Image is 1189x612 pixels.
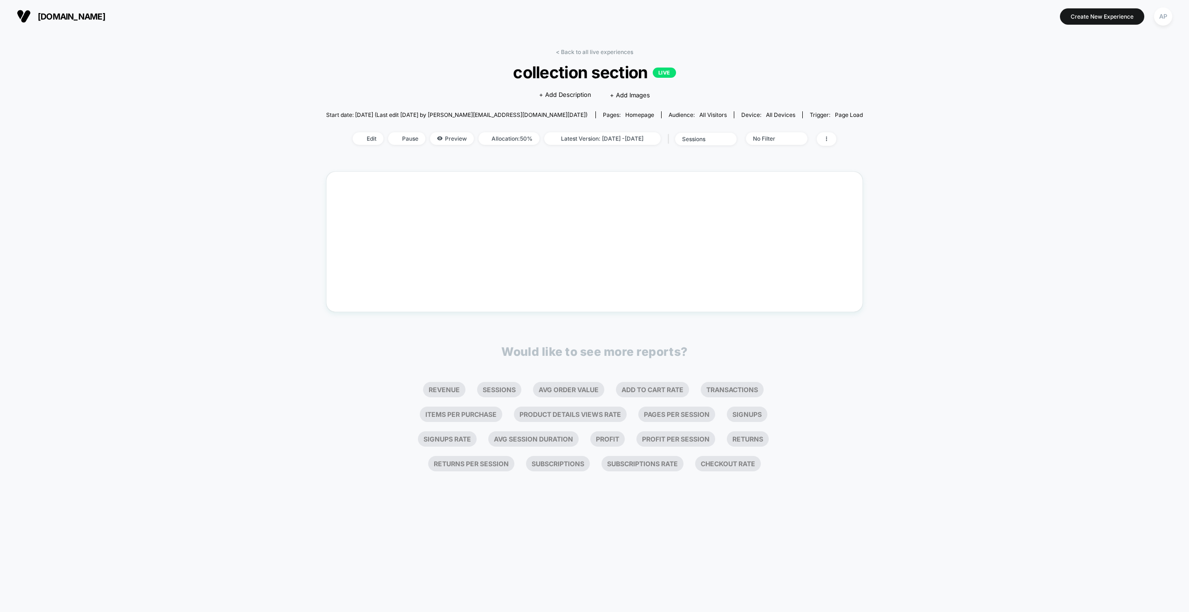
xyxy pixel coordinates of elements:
[478,132,540,145] span: Allocation: 50%
[636,431,715,447] li: Profit Per Session
[514,407,627,422] li: Product Details Views Rate
[638,407,715,422] li: Pages Per Session
[17,9,31,23] img: Visually logo
[665,132,675,146] span: |
[616,382,689,397] li: Add To Cart Rate
[388,132,425,145] span: Pause
[810,111,863,118] div: Trigger:
[488,431,579,447] li: Avg Session Duration
[353,132,383,145] span: Edit
[533,382,604,397] li: Avg Order Value
[14,9,108,24] button: [DOMAIN_NAME]
[701,382,764,397] li: Transactions
[695,456,761,471] li: Checkout Rate
[544,132,661,145] span: Latest Version: [DATE] - [DATE]
[501,345,688,359] p: Would like to see more reports?
[353,62,836,82] span: collection section
[1151,7,1175,26] button: AP
[682,136,719,143] div: sessions
[727,407,767,422] li: Signups
[326,111,588,118] span: Start date: [DATE] (Last edit [DATE] by [PERSON_NAME][EMAIL_ADDRESS][DOMAIN_NAME][DATE])
[418,431,477,447] li: Signups Rate
[766,111,795,118] span: all devices
[539,90,591,100] span: + Add Description
[420,407,502,422] li: Items Per Purchase
[625,111,654,118] span: homepage
[38,12,105,21] span: [DOMAIN_NAME]
[669,111,727,118] div: Audience:
[428,456,514,471] li: Returns Per Session
[603,111,654,118] div: Pages:
[430,132,474,145] span: Preview
[590,431,625,447] li: Profit
[477,382,521,397] li: Sessions
[610,91,650,99] span: + Add Images
[699,111,727,118] span: All Visitors
[601,456,683,471] li: Subscriptions Rate
[727,431,769,447] li: Returns
[556,48,633,55] a: < Back to all live experiences
[753,135,790,142] div: No Filter
[653,68,676,78] p: LIVE
[1060,8,1144,25] button: Create New Experience
[835,111,863,118] span: Page Load
[423,382,465,397] li: Revenue
[526,456,590,471] li: Subscriptions
[1154,7,1172,26] div: AP
[734,111,802,118] span: Device:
